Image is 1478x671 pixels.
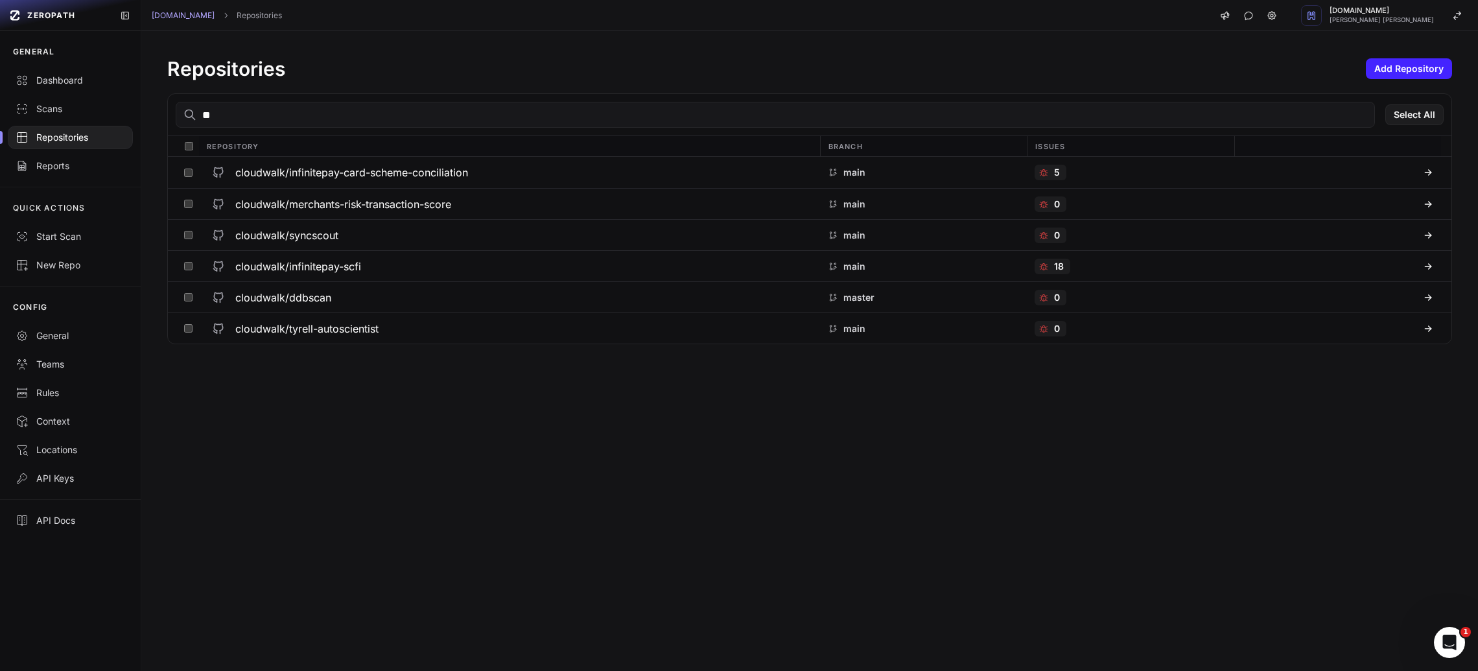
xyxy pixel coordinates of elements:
[13,203,86,213] p: QUICK ACTIONS
[168,219,1451,250] div: cloudwalk/syncscout main 0
[843,166,865,179] p: main
[843,322,865,335] p: main
[199,189,820,219] button: cloudwalk/merchants-risk-transaction-score
[152,10,215,21] a: [DOMAIN_NAME]
[1054,322,1060,335] p: 0
[5,5,110,26] a: ZEROPATH
[235,165,468,180] h3: cloudwalk/infinitepay-card-scheme-conciliation
[1460,627,1471,637] span: 1
[843,198,865,211] p: main
[199,282,820,312] button: cloudwalk/ddbscan
[16,415,125,428] div: Context
[820,136,1027,156] div: Branch
[1054,229,1060,242] p: 0
[221,11,230,20] svg: chevron right,
[27,10,75,21] span: ZEROPATH
[235,228,338,243] h3: cloudwalk/syncscout
[843,229,865,242] p: main
[1027,136,1234,156] div: Issues
[16,159,125,172] div: Reports
[1330,17,1434,23] span: [PERSON_NAME] [PERSON_NAME]
[13,47,54,57] p: GENERAL
[235,321,379,336] h3: cloudwalk/tyrell-autoscientist
[168,188,1451,219] div: cloudwalk/merchants-risk-transaction-score main 0
[1054,291,1060,304] p: 0
[235,196,451,212] h3: cloudwalk/merchants-risk-transaction-score
[168,281,1451,312] div: cloudwalk/ddbscan master 0
[1330,7,1434,14] span: [DOMAIN_NAME]
[199,220,820,250] button: cloudwalk/syncscout
[1054,166,1060,179] p: 5
[13,302,47,312] p: CONFIG
[199,251,820,281] button: cloudwalk/infinitepay-scfi
[1366,58,1452,79] button: Add Repository
[16,514,125,527] div: API Docs
[1054,198,1060,211] p: 0
[16,102,125,115] div: Scans
[16,386,125,399] div: Rules
[16,74,125,87] div: Dashboard
[199,313,820,344] button: cloudwalk/tyrell-autoscientist
[199,157,820,188] button: cloudwalk/infinitepay-card-scheme-conciliation
[199,136,820,156] div: Repository
[16,230,125,243] div: Start Scan
[167,57,285,80] h1: Repositories
[843,291,874,304] p: master
[152,10,282,21] nav: breadcrumb
[16,358,125,371] div: Teams
[16,329,125,342] div: General
[235,259,361,274] h3: cloudwalk/infinitepay-scfi
[235,290,331,305] h3: cloudwalk/ddbscan
[1054,260,1064,273] p: 18
[16,443,125,456] div: Locations
[237,10,282,21] a: Repositories
[1434,627,1465,658] iframe: Intercom live chat
[16,259,125,272] div: New Repo
[168,312,1451,344] div: cloudwalk/tyrell-autoscientist main 0
[16,131,125,144] div: Repositories
[1385,104,1444,125] button: Select All
[168,157,1451,188] div: cloudwalk/infinitepay-card-scheme-conciliation main 5
[168,250,1451,281] div: cloudwalk/infinitepay-scfi main 18
[843,260,865,273] p: main
[16,472,125,485] div: API Keys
